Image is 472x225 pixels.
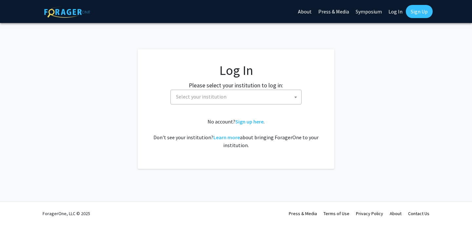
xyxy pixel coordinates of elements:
span: Select your institution [173,90,301,103]
a: Contact Us [408,211,429,216]
a: Privacy Policy [356,211,383,216]
a: Learn more about bringing ForagerOne to your institution [213,134,240,141]
img: ForagerOne Logo [44,6,90,18]
span: Select your institution [170,90,302,104]
div: No account? . Don't see your institution? about bringing ForagerOne to your institution. [151,118,321,149]
a: Sign up here [235,118,264,125]
a: Sign Up [406,5,433,18]
h1: Log In [151,62,321,78]
div: ForagerOne, LLC © 2025 [43,202,90,225]
a: Terms of Use [324,211,349,216]
label: Please select your institution to log in: [189,81,283,90]
a: About [390,211,402,216]
span: Select your institution [176,93,226,100]
a: Press & Media [289,211,317,216]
